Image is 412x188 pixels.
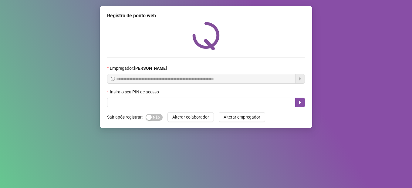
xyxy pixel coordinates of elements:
[224,114,260,120] span: Alterar empregador
[107,112,146,122] label: Sair após registrar
[134,66,167,71] strong: [PERSON_NAME]
[172,114,209,120] span: Alterar colaborador
[107,12,305,19] div: Registro de ponto web
[110,65,167,72] span: Empregador :
[111,77,115,81] span: info-circle
[298,100,302,105] span: caret-right
[192,22,220,50] img: QRPoint
[107,89,163,95] label: Insira o seu PIN de acesso
[167,112,214,122] button: Alterar colaborador
[219,112,265,122] button: Alterar empregador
